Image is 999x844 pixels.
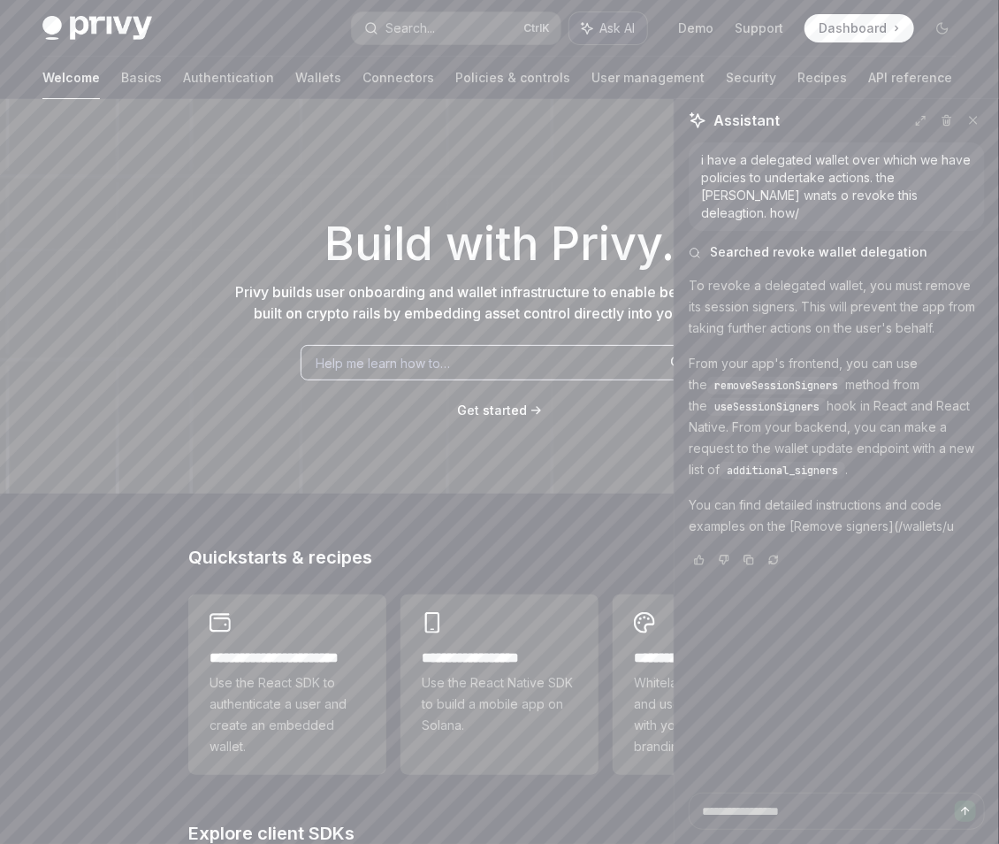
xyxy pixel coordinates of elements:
button: Search...CtrlK [352,12,561,44]
span: removeSessionSigners [714,379,838,393]
span: Help me learn how to… [316,354,450,372]
div: i have a delegated wallet over which we have policies to undertake actions. the [PERSON_NAME] wna... [701,151,972,222]
span: additional_signers [727,464,838,478]
a: Security [726,57,776,99]
span: Get started [458,403,528,418]
a: Authentication [183,57,274,99]
a: Recipes [797,57,847,99]
a: Support [735,19,783,37]
a: Policies & controls [455,57,570,99]
p: From your app's frontend, you can use the method from the hook in React and React Native. From yo... [689,353,985,480]
a: **** *****Whitelabel login, wallets, and user management with your own UI and branding. [613,595,811,775]
span: Ctrl K [523,21,550,35]
a: Get started [458,402,528,419]
button: Toggle dark mode [928,14,957,42]
a: Connectors [362,57,434,99]
span: Assistant [713,110,780,131]
span: Whitelabel login, wallets, and user management with your own UI and branding. [634,672,789,757]
span: Searched revoke wallet delegation [710,243,927,261]
a: Basics [121,57,162,99]
a: Demo [678,19,713,37]
div: Search... [385,18,435,39]
p: To revoke a delegated wallet, you must remove its session signers. This will prevent the app from... [689,275,985,339]
button: Searched revoke wallet delegation [689,243,985,261]
span: Explore client SDKs [188,825,355,842]
a: Wallets [295,57,341,99]
span: Dashboard [819,19,887,37]
span: Ask AI [599,19,635,37]
span: Quickstarts & recipes [188,549,372,566]
a: User management [591,57,705,99]
button: Ask AI [569,12,647,44]
p: You can find detailed instructions and code examples on the [Remove signers](/wallets/u [689,495,985,537]
a: Dashboard [805,14,914,42]
button: Send message [955,801,976,822]
span: Build with Privy. [324,228,675,260]
a: API reference [868,57,952,99]
span: Privy builds user onboarding and wallet infrastructure to enable better products built on crypto ... [236,283,764,322]
span: useSessionSigners [714,400,820,414]
span: Use the React Native SDK to build a mobile app on Solana. [422,672,577,736]
a: **** **** **** ***Use the React Native SDK to build a mobile app on Solana. [400,595,599,775]
a: Welcome [42,57,100,99]
span: Use the React SDK to authenticate a user and create an embedded wallet. [210,672,365,757]
img: dark logo [42,16,152,41]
